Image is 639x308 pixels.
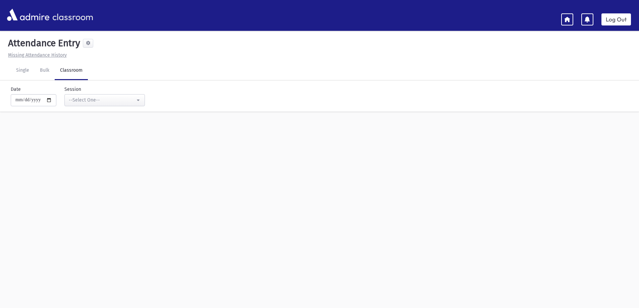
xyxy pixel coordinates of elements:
[55,61,88,80] a: Classroom
[5,7,51,22] img: AdmirePro
[51,6,93,24] span: classroom
[601,13,631,25] a: Log Out
[11,61,35,80] a: Single
[5,38,80,49] h5: Attendance Entry
[35,61,55,80] a: Bulk
[69,97,135,104] div: --Select One--
[8,52,67,58] u: Missing Attendance History
[5,52,67,58] a: Missing Attendance History
[11,86,21,93] label: Date
[64,94,145,106] button: --Select One--
[64,86,81,93] label: Session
